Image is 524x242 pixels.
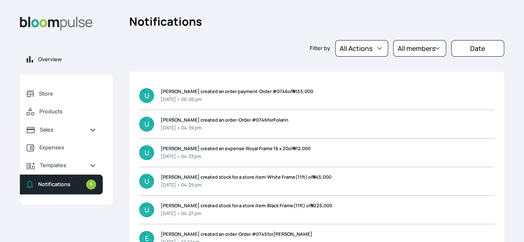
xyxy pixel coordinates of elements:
[20,103,103,121] a: Products
[38,180,70,188] span: Notifications
[161,145,311,152] p: [PERSON_NAME] created an expense: Royal Frame 16 x 20 of
[161,210,332,217] p: [DATE] • 04:27 pm
[20,10,113,232] aside: Sidebar
[20,85,103,103] a: Store
[310,44,330,52] span: Filter by
[161,153,311,160] p: [DATE] • 04:33 pm
[313,174,331,180] span: 45,000
[39,144,96,151] span: Expenses
[40,161,83,169] span: Templates
[292,88,313,94] span: 155,000
[40,126,83,134] span: Sales
[145,205,149,215] span: U
[293,145,296,151] span: ₦
[161,182,331,189] p: [DATE] • 04:29 pm
[86,180,96,189] small: 6
[20,156,103,174] a: Templates
[38,55,106,63] span: Overview
[145,148,149,158] span: U
[129,10,504,40] h2: Notifications
[20,50,113,68] a: Overview
[39,108,96,115] span: Products
[292,88,295,94] span: ₦
[20,139,103,156] a: Expenses
[20,175,103,194] a: Notifications6
[161,125,288,132] p: [DATE] • 04:39 pm
[145,176,149,186] span: U
[293,145,311,151] span: 12,000
[145,119,149,129] span: U
[161,174,331,181] p: [PERSON_NAME] created stock for a store item: White Frame ( 11 ft ) of
[145,91,149,101] span: U
[39,90,96,98] span: Store
[313,174,316,180] span: ₦
[161,117,288,124] p: [PERSON_NAME] created an order: Order # 0746 for Folarin
[161,202,332,209] p: [PERSON_NAME] created stock for a store item: Black Frame ( 11 ft ) of
[161,231,312,238] p: [PERSON_NAME] created an order: Order # 0745 for [PERSON_NAME]
[311,202,332,208] span: 225,000
[20,121,103,139] a: Sales
[161,88,313,95] p: [PERSON_NAME] created an order payment: Order # 0746 of
[20,17,93,31] img: Bloom Logo
[161,96,313,103] p: [DATE] • 06:06 pm
[311,202,314,208] span: ₦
